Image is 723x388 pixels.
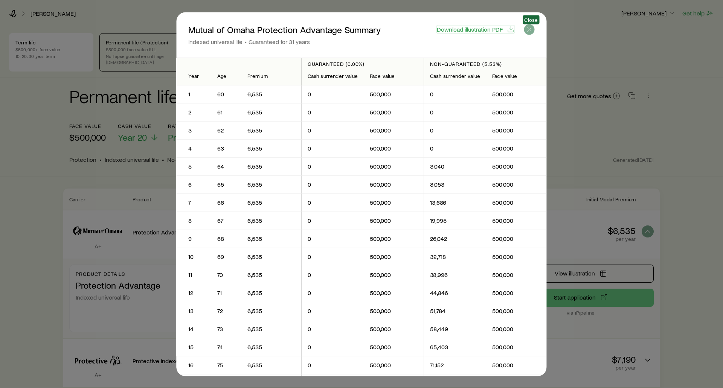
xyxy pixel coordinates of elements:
[370,289,418,297] p: 500,000
[370,108,418,116] p: 500,000
[493,90,540,98] p: 500,000
[308,90,358,98] p: 0
[493,126,540,134] p: 500,000
[188,343,199,351] p: 15
[493,108,540,116] p: 500,000
[430,271,480,278] p: 38,996
[430,61,540,67] p: Non-guaranteed (5.53%)
[370,73,418,79] div: Face value
[493,307,540,315] p: 500,000
[493,343,540,351] p: 500,000
[247,325,295,333] p: 6,535
[247,217,295,224] p: 6,535
[308,61,418,67] p: Guaranteed (0.00%)
[370,126,418,134] p: 500,000
[247,163,295,170] p: 6,535
[370,361,418,369] p: 500,000
[436,25,515,33] button: Download illustration PDF
[308,271,358,278] p: 0
[247,73,295,79] div: Premium
[217,217,235,224] p: 67
[370,307,418,315] p: 500,000
[247,126,295,134] p: 6,535
[247,108,295,116] p: 6,535
[370,181,418,188] p: 500,000
[217,325,235,333] p: 73
[493,253,540,260] p: 500,000
[188,126,199,134] p: 3
[308,126,358,134] p: 0
[247,289,295,297] p: 6,535
[308,181,358,188] p: 0
[247,181,295,188] p: 6,535
[430,108,480,116] p: 0
[308,253,358,260] p: 0
[430,307,480,315] p: 51,784
[308,289,358,297] p: 0
[217,307,235,315] p: 72
[370,163,418,170] p: 500,000
[188,235,199,242] p: 9
[247,90,295,98] p: 6,535
[430,343,480,351] p: 65,403
[217,343,235,351] p: 74
[370,325,418,333] p: 500,000
[370,253,418,260] p: 500,000
[188,145,199,152] p: 4
[217,108,235,116] p: 61
[188,253,199,260] p: 10
[217,126,235,134] p: 62
[308,343,358,351] p: 0
[217,271,235,278] p: 70
[370,343,418,351] p: 500,000
[217,289,235,297] p: 71
[493,325,540,333] p: 500,000
[430,217,480,224] p: 19,995
[308,361,358,369] p: 0
[217,253,235,260] p: 69
[308,163,358,170] p: 0
[524,17,538,23] span: Close
[308,73,358,79] div: Cash surrender value
[493,289,540,297] p: 500,000
[188,271,199,278] p: 11
[217,361,235,369] p: 75
[308,145,358,152] p: 0
[308,325,358,333] p: 0
[430,253,480,260] p: 32,718
[493,163,540,170] p: 500,000
[188,163,199,170] p: 5
[247,271,295,278] p: 6,535
[370,235,418,242] p: 500,000
[188,24,381,35] p: Mutual of Omaha Protection Advantage Summary
[217,181,235,188] p: 65
[217,73,235,79] div: Age
[247,199,295,206] p: 6,535
[188,90,199,98] p: 1
[430,163,480,170] p: 3,040
[217,199,235,206] p: 66
[430,145,480,152] p: 0
[247,307,295,315] p: 6,535
[188,289,199,297] p: 12
[308,199,358,206] p: 0
[493,199,540,206] p: 500,000
[430,325,480,333] p: 58,449
[188,361,199,369] p: 16
[188,217,199,224] p: 8
[430,90,480,98] p: 0
[493,217,540,224] p: 500,000
[188,199,199,206] p: 7
[493,271,540,278] p: 500,000
[430,181,480,188] p: 8,053
[493,145,540,152] p: 500,000
[370,145,418,152] p: 500,000
[493,235,540,242] p: 500,000
[493,73,540,79] div: Face value
[493,181,540,188] p: 500,000
[247,343,295,351] p: 6,535
[430,289,480,297] p: 44,846
[308,235,358,242] p: 0
[430,235,480,242] p: 26,042
[370,90,418,98] p: 500,000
